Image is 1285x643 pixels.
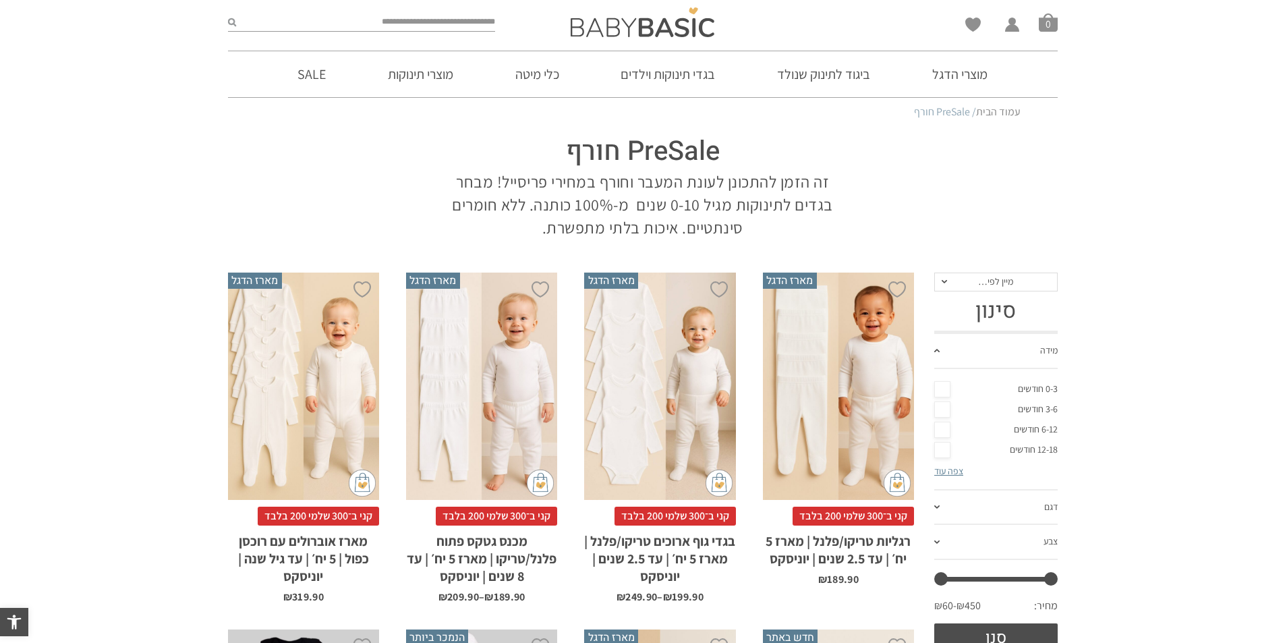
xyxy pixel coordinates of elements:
[956,598,981,613] span: ₪450
[451,171,835,239] p: זה הזמן להתכונן לעונת המעבר וחורף במחירי פריסייל! מבחר בגדים לתינוקות מגיל 0-10 שנים מ-100% כותנה...
[258,507,379,526] span: קני ב־300 שלמי 200 בלבד
[228,273,379,603] a: מארז הדגל מארז אוברולים עם רוכסן כפול | 5 יח׳ | עד גיל שנה | יוניסקס קני ב־300 שלמי 200 בלבדמארז ...
[965,18,981,32] a: Wishlist
[663,590,704,604] bdi: 199.90
[484,590,493,604] span: ₪
[406,273,557,603] a: מארז הדגל מכנס גטקס פתוח פלנל/טריקו | מארז 5 יח׳ | עד 8 שנים | יוניסקס קני ב־300 שלמי 200 בלבדמכנ...
[934,334,1058,369] a: מידה
[349,470,376,497] img: cat-mini-atc.png
[484,590,525,604] bdi: 189.90
[617,590,625,604] span: ₪
[436,507,557,526] span: קני ב־300 שלמי 200 בלבד
[934,465,963,477] a: צפה עוד
[368,51,474,97] a: מוצרי תינוקות
[527,470,554,497] img: cat-mini-atc.png
[757,51,890,97] a: ביגוד לתינוק שנולד
[706,470,733,497] img: cat-mini-atc.png
[934,440,1058,460] a: 12-18 חודשים
[818,572,859,586] bdi: 189.90
[406,526,557,585] h2: מכנס גטקס פתוח פלנל/טריקו | מארז 5 יח׳ | עד 8 שנים | יוניסקס
[934,525,1058,560] a: צבע
[884,470,911,497] img: cat-mini-atc.png
[978,275,1013,287] span: מיין לפי…
[584,273,735,603] a: מארז הדגל בגדי גוף ארוכים טריקו/פלנל | מארז 5 יח׳ | עד 2.5 שנים | יוניסקס קני ב־300 שלמי 200 בלבד...
[283,590,292,604] span: ₪
[600,51,735,97] a: בגדי תינוקות וילדים
[934,491,1058,526] a: דגם
[584,526,735,585] h2: בגדי גוף ארוכים טריקו/פלנל | מארז 5 יח׳ | עד 2.5 שנים | יוניסקס
[818,572,827,586] span: ₪
[763,273,817,289] span: מארז הדגל
[663,590,672,604] span: ₪
[617,590,657,604] bdi: 249.90
[584,585,735,603] span: –
[1039,13,1058,32] span: סל קניות
[1039,13,1058,32] a: סל קניות0
[406,585,557,603] span: –
[571,7,714,37] img: Baby Basic בגדי תינוקות וילדים אונליין
[793,507,914,526] span: קני ב־300 שלמי 200 בלבד
[438,590,447,604] span: ₪
[228,273,282,289] span: מארז הדגל
[265,105,1021,119] nav: Breadcrumb
[495,51,579,97] a: כלי מיטה
[763,273,914,585] a: מארז הדגל רגליות טריקו/פלנל | מארז 5 יח׳ | עד 2.5 שנים | יוניסקס קני ב־300 שלמי 200 בלבדרגליות טר...
[283,590,324,604] bdi: 319.90
[976,105,1021,119] a: עמוד הבית
[277,51,346,97] a: SALE
[615,507,736,526] span: קני ב־300 שלמי 200 בלבד
[965,18,981,36] span: Wishlist
[406,273,460,289] span: מארז הדגל
[228,526,379,585] h2: מארז אוברולים עם רוכסן כפול | 5 יח׳ | עד גיל שנה | יוניסקס
[584,273,638,289] span: מארז הדגל
[934,595,1058,623] div: מחיר: —
[763,526,914,567] h2: רגליות טריקו/פלנל | מארז 5 יח׳ | עד 2.5 שנים | יוניסקס
[438,590,479,604] bdi: 209.90
[451,133,835,171] h1: PreSale חורף
[934,598,956,613] span: ₪60
[912,51,1008,97] a: מוצרי הדגל
[934,379,1058,399] a: 0-3 חודשים
[934,420,1058,440] a: 6-12 חודשים
[934,298,1058,324] h3: סינון
[934,399,1058,420] a: 3-6 חודשים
